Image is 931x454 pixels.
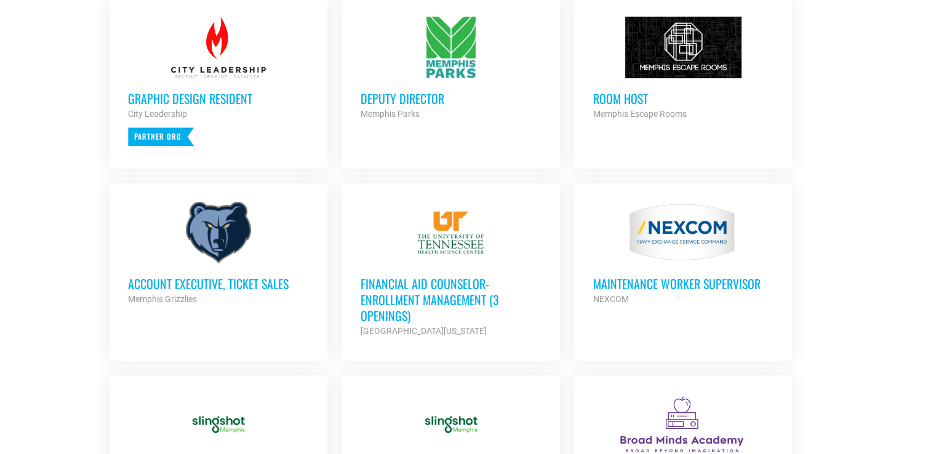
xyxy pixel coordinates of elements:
[361,109,420,119] strong: Memphis Parks
[593,294,628,304] strong: NEXCOM
[593,109,686,119] strong: Memphis Escape Rooms
[128,127,194,146] p: Partner Org
[128,294,197,304] strong: Memphis Grizzlies
[593,276,773,292] h3: MAINTENANCE WORKER SUPERVISOR
[128,109,187,119] strong: City Leadership
[128,276,309,292] h3: Account Executive, Ticket Sales
[361,90,541,106] h3: Deputy Director
[128,90,309,106] h3: Graphic Design Resident
[593,90,773,106] h3: Room Host
[361,326,487,336] strong: [GEOGRAPHIC_DATA][US_STATE]
[361,276,541,324] h3: Financial Aid Counselor-Enrollment Management (3 Openings)
[110,183,327,325] a: Account Executive, Ticket Sales Memphis Grizzlies
[574,183,792,325] a: MAINTENANCE WORKER SUPERVISOR NEXCOM
[342,183,560,357] a: Financial Aid Counselor-Enrollment Management (3 Openings) [GEOGRAPHIC_DATA][US_STATE]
